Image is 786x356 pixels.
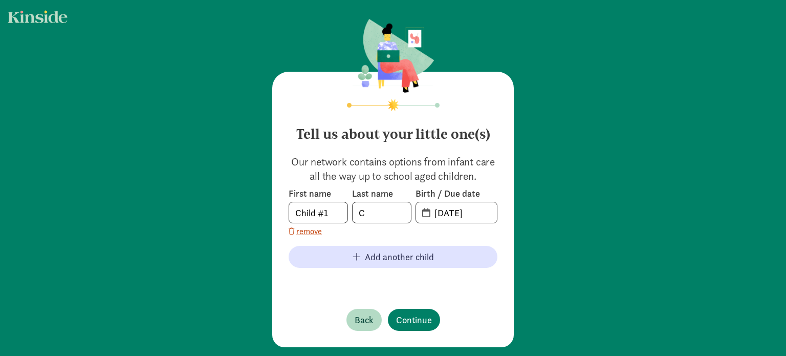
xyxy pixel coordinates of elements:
[289,246,497,268] button: Add another child
[289,225,322,238] button: remove
[296,225,322,238] span: remove
[289,187,348,200] label: First name
[416,187,497,200] label: Birth / Due date
[289,155,497,183] p: Our network contains options from infant care all the way up to school aged children.
[365,250,434,264] span: Add another child
[289,118,497,142] h4: Tell us about your little one(s)
[346,309,382,331] button: Back
[388,309,440,331] button: Continue
[396,313,432,327] span: Continue
[428,202,497,223] input: MM-DD-YYYY
[355,313,374,327] span: Back
[352,187,411,200] label: Last name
